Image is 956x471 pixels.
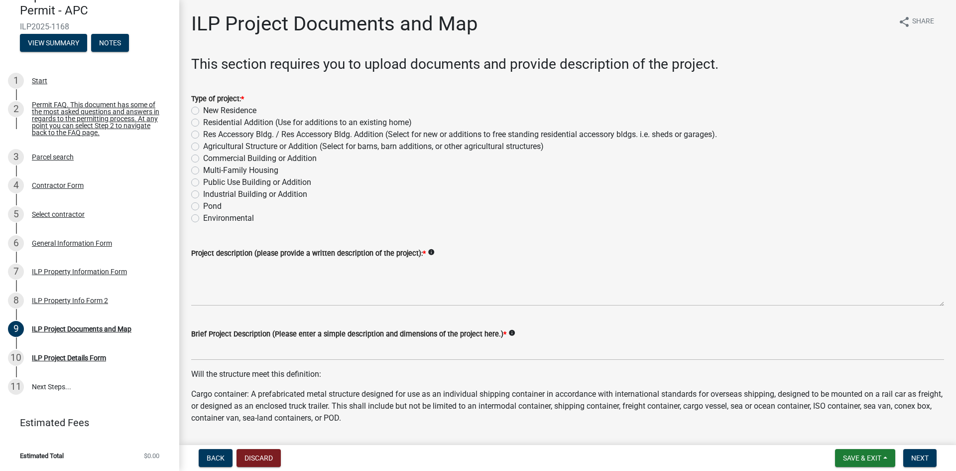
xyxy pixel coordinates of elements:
[8,206,24,222] div: 5
[191,56,944,73] h3: This section requires you to upload documents and provide description of the project.
[32,354,106,361] div: ILP Project Details Form
[8,293,24,309] div: 8
[203,105,256,117] label: New Residence
[8,321,24,337] div: 9
[203,129,717,141] label: Res Accessory Bldg. / Res Accessory Bldg. Addition (Select for new or additions to free standing ...
[203,188,307,200] label: Industrial Building or Addition
[203,212,254,224] label: Environmental
[191,96,244,103] label: Type of project:
[32,268,127,275] div: ILP Property Information Form
[191,250,426,257] label: Project description (please provide a written description of the project):
[20,39,87,47] wm-modal-confirm: Summary
[32,325,131,332] div: ILP Project Documents and Map
[32,101,163,136] div: Permit FAQ. This document has some of the most asked questions and answers in regards to the perm...
[191,331,506,338] label: Brief Project Description (Please enter a simple description and dimensions of the project here.)
[144,453,159,459] span: $0.00
[203,200,222,212] label: Pond
[20,453,64,459] span: Estimated Total
[911,454,929,462] span: Next
[890,12,942,31] button: shareShare
[8,413,163,433] a: Estimated Fees
[8,350,24,366] div: 10
[20,22,159,31] span: ILP2025-1168
[8,177,24,193] div: 4
[835,449,895,467] button: Save & Exit
[32,297,108,304] div: ILP Property Info Form 2
[191,388,944,424] p: Cargo container: A prefabricated metal structure designed for use as an individual shipping conta...
[8,149,24,165] div: 3
[8,101,24,117] div: 2
[508,329,515,336] i: info
[91,34,129,52] button: Notes
[32,77,47,84] div: Start
[191,368,944,380] p: Will the structure meet this definition:
[203,153,317,164] label: Commercial Building or Addition
[32,211,85,218] div: Select contractor
[91,39,129,47] wm-modal-confirm: Notes
[8,73,24,89] div: 1
[203,117,412,129] label: Residential Addition (Use for additions to an existing home)
[898,16,910,28] i: share
[203,164,278,176] label: Multi-Family Housing
[199,449,233,467] button: Back
[203,141,544,153] label: Agricultural Structure or Addition (Select for barns, barn additions, or other agricultural struc...
[903,449,937,467] button: Next
[32,154,74,160] div: Parcel search
[32,182,84,189] div: Contractor Form
[203,176,311,188] label: Public Use Building or Addition
[207,454,225,462] span: Back
[8,379,24,395] div: 11
[32,240,112,247] div: General Information Form
[237,449,281,467] button: Discard
[843,454,881,462] span: Save & Exit
[8,235,24,251] div: 6
[912,16,934,28] span: Share
[8,264,24,280] div: 7
[191,12,478,36] h1: ILP Project Documents and Map
[428,249,435,256] i: info
[20,34,87,52] button: View Summary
